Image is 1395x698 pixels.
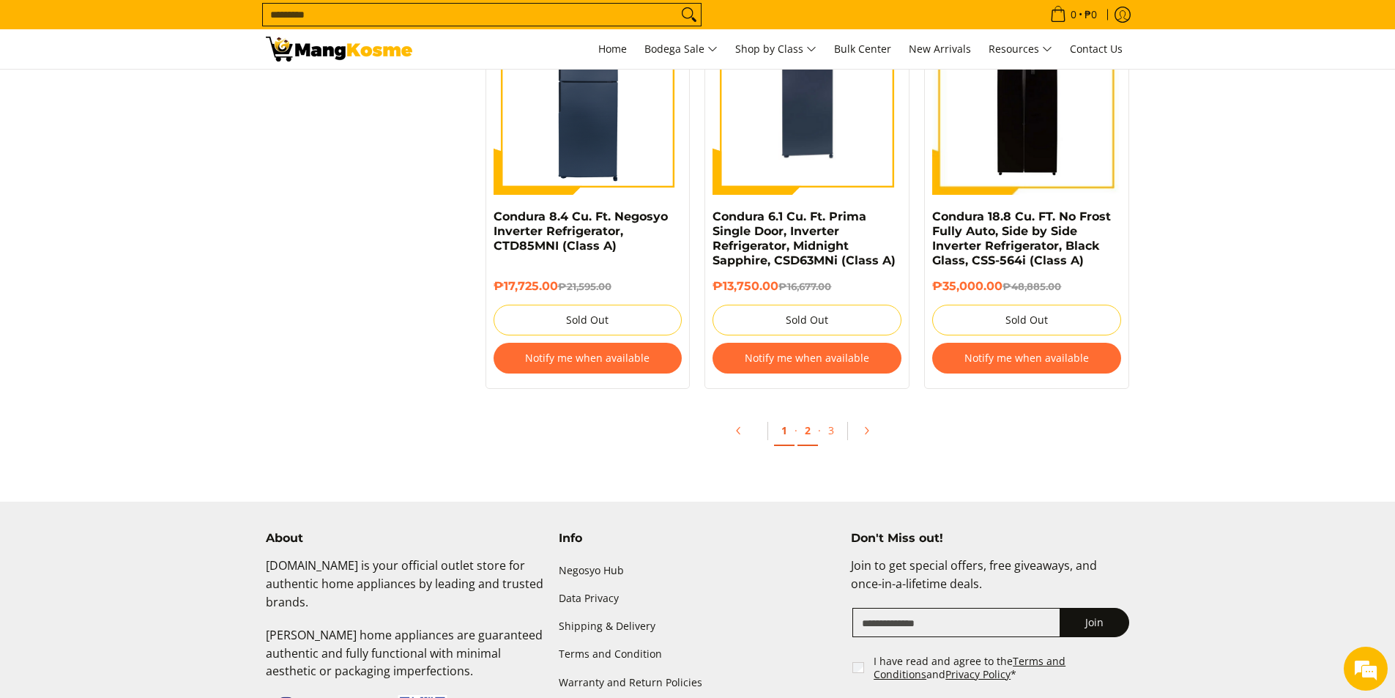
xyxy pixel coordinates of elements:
a: Privacy Policy [945,667,1011,681]
a: Terms and Condition [559,641,837,669]
span: • [1046,7,1101,23]
a: Condura 18.8 Cu. FT. No Frost Fully Auto, Side by Side Inverter Refrigerator, Black Glass, CSS-56... [932,209,1111,267]
a: Warranty and Return Policies [559,669,837,697]
img: Condura 8.4 Cu. Ft. Negosyo Inverter Refrigerator, CTD85MNI (Class A) [494,6,682,195]
button: Sold Out [932,305,1121,335]
a: Condura 8.4 Cu. Ft. Negosyo Inverter Refrigerator, CTD85MNI (Class A) [494,209,668,253]
h4: About [266,531,544,546]
span: Contact Us [1070,42,1123,56]
span: Home [598,42,627,56]
a: 3 [821,416,841,445]
span: Resources [989,40,1052,59]
del: ₱21,595.00 [558,281,611,292]
h6: ₱35,000.00 [932,279,1121,294]
h4: Don't Miss out! [851,531,1129,546]
a: 1 [774,416,795,446]
a: 2 [797,416,818,446]
button: Notify me when available [713,343,901,374]
a: Resources [981,29,1060,69]
p: [PERSON_NAME] home appliances are guaranteed authentic and fully functional with minimal aestheti... [266,626,544,695]
button: Notify me when available [494,343,682,374]
img: condura-6.3-cubic-feet-prima-single-door-inverter-refrigerator-full-view-mang-kosme [713,8,901,193]
span: Bulk Center [834,42,891,56]
button: Join [1060,608,1129,637]
h6: ₱13,750.00 [713,279,901,294]
span: 0 [1068,10,1079,20]
img: Condura 18.8 Cu. FT. No Frost Fully Auto, Side by Side Inverter Refrigerator, Black Glass, CSS-56... [932,6,1121,195]
button: Sold Out [494,305,682,335]
a: New Arrivals [901,29,978,69]
span: · [818,423,821,437]
label: I have read and agree to the and * [874,655,1131,680]
a: Shop by Class [728,29,824,69]
button: Search [677,4,701,26]
a: Terms and Conditions [874,654,1065,681]
nav: Main Menu [427,29,1130,69]
p: Join to get special offers, free giveaways, and once-in-a-lifetime deals. [851,557,1129,608]
a: Bodega Sale [637,29,725,69]
del: ₱48,885.00 [1002,281,1061,292]
h6: ₱17,725.00 [494,279,682,294]
span: ₱0 [1082,10,1099,20]
a: Home [591,29,634,69]
button: Notify me when available [932,343,1121,374]
span: New Arrivals [909,42,971,56]
ul: Pagination [478,411,1137,458]
a: Shipping & Delivery [559,613,837,641]
a: Bulk Center [827,29,899,69]
a: Contact Us [1063,29,1130,69]
span: · [795,423,797,437]
button: Sold Out [713,305,901,335]
h4: Info [559,531,837,546]
del: ₱16,677.00 [778,281,831,292]
span: Bodega Sale [644,40,718,59]
a: Condura 6.1 Cu. Ft. Prima Single Door, Inverter Refrigerator, Midnight Sapphire, CSD63MNi (Class A) [713,209,896,267]
img: Bodega Sale Refrigerator l Mang Kosme: Home Appliances Warehouse Sale | Page 2 [266,37,412,62]
a: Data Privacy [559,585,837,613]
a: Negosyo Hub [559,557,837,584]
p: [DOMAIN_NAME] is your official outlet store for authentic home appliances by leading and trusted ... [266,557,544,625]
span: Shop by Class [735,40,816,59]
